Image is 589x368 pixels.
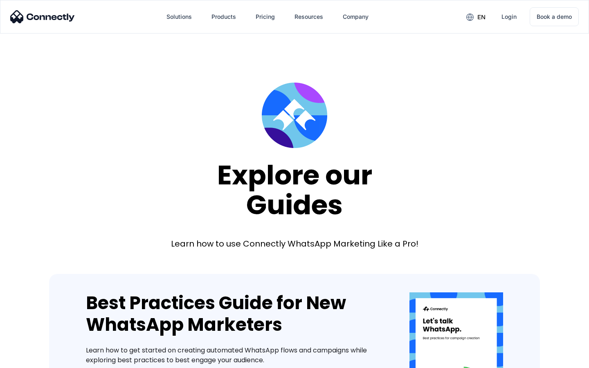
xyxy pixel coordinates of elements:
[530,7,579,26] a: Book a demo
[86,346,385,365] div: Learn how to get started on creating automated WhatsApp flows and campaigns while exploring best ...
[501,11,517,22] div: Login
[256,11,275,22] div: Pricing
[205,7,243,27] div: Products
[477,11,486,23] div: en
[217,160,372,220] div: Explore our Guides
[288,7,330,27] div: Resources
[16,354,49,365] ul: Language list
[495,7,523,27] a: Login
[249,7,281,27] a: Pricing
[10,10,75,23] img: Connectly Logo
[336,7,375,27] div: Company
[211,11,236,22] div: Products
[460,11,492,23] div: en
[8,354,49,365] aside: Language selected: English
[343,11,369,22] div: Company
[86,292,385,336] div: Best Practices Guide for New WhatsApp Marketers
[294,11,323,22] div: Resources
[160,7,198,27] div: Solutions
[171,238,418,249] div: Learn how to use Connectly WhatsApp Marketing Like a Pro!
[166,11,192,22] div: Solutions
